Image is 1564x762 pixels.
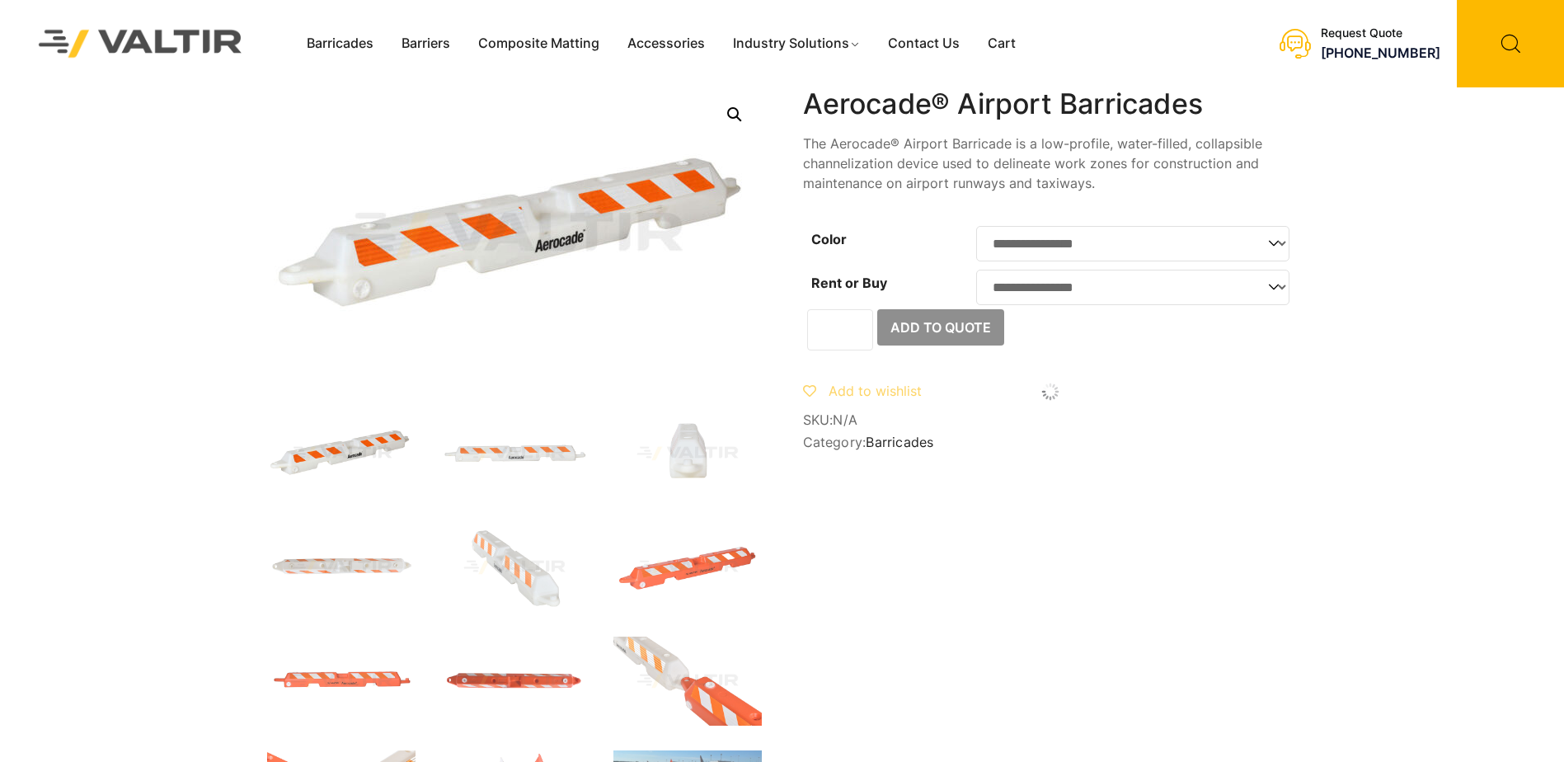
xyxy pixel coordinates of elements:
[387,31,464,56] a: Barriers
[613,523,762,612] img: Aerocade_Org_3Q.jpg
[803,134,1298,193] p: The Aerocade® Airport Barricade is a low-profile, water-filled, collapsible channelization device...
[877,309,1004,346] button: Add to Quote
[613,31,719,56] a: Accessories
[267,409,416,498] img: Aerocade_Nat_3Q-1.jpg
[267,523,416,612] img: Aerocade_Nat_Top.jpg
[17,8,264,78] img: Valtir Rentals
[1321,26,1440,40] div: Request Quote
[293,31,387,56] a: Barricades
[719,31,875,56] a: Industry Solutions
[440,409,589,498] img: Aerocade_Nat_Front-1.jpg
[866,434,933,450] a: Barricades
[267,637,416,726] img: Aerocade_Org_Front.jpg
[811,231,847,247] label: Color
[613,409,762,498] img: Aerocade_Nat_Side.jpg
[833,412,857,428] span: N/A
[440,523,589,612] img: Aerocade_Nat_x1-1.jpg
[803,87,1298,121] h1: Aerocade® Airport Barricades
[440,637,589,726] img: Aerocade_Org_Top.jpg
[807,309,873,350] input: Product quantity
[803,435,1298,450] span: Category:
[974,31,1030,56] a: Cart
[811,275,887,291] label: Rent or Buy
[874,31,974,56] a: Contact Us
[464,31,613,56] a: Composite Matting
[613,637,762,726] img: Aerocade_Org_x1.jpg
[1321,45,1440,61] a: [PHONE_NUMBER]
[803,412,1298,428] span: SKU:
